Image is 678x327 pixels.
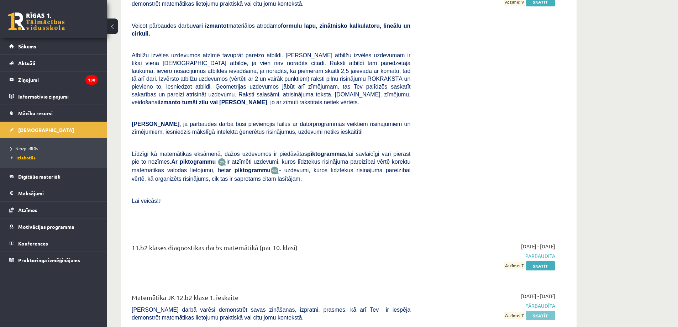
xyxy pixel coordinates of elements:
[193,23,228,29] b: vari izmantot
[132,23,410,37] span: Veicot pārbaudes darbu materiālos atrodamo
[11,154,100,161] a: Izlabotās
[9,218,98,235] a: Motivācijas programma
[526,311,555,320] a: Skatīt
[9,168,98,185] a: Digitālie materiāli
[132,198,159,204] span: Lai veicās!
[132,52,410,105] span: Atbilžu izvēles uzdevumos atzīmē tavuprāt pareizo atbildi. [PERSON_NAME] atbilžu izvēles uzdevuma...
[18,257,80,263] span: Proktoringa izmēģinājums
[9,185,98,201] a: Maksājumi
[9,55,98,71] a: Aktuāli
[85,75,98,85] i: 130
[8,12,65,30] a: Rīgas 1. Tālmācības vidusskola
[226,167,270,173] b: ar piktogrammu
[18,72,98,88] legend: Ziņojumi
[18,60,35,66] span: Aktuāli
[9,122,98,138] a: [DEMOGRAPHIC_DATA]
[9,235,98,252] a: Konferences
[504,262,525,269] span: Atzīme: 7
[18,110,53,116] span: Mācību resursi
[11,155,36,160] span: Izlabotās
[18,207,37,213] span: Atzīmes
[132,121,410,135] span: , ja pārbaudes darbā būsi pievienojis failus ar datorprogrammās veiktiem risinājumiem un zīmējumi...
[18,88,98,105] legend: Informatīvie ziņojumi
[521,292,555,300] span: [DATE] - [DATE]
[218,158,226,166] img: JfuEzvunn4EvwAAAAASUVORK5CYII=
[421,252,555,260] span: Pārbaudīta
[18,240,48,247] span: Konferences
[132,307,410,321] span: [PERSON_NAME] darbā varēsi demonstrēt savas zināšanas, izpratni, prasmes, kā arī Tev ir iespēja d...
[11,145,100,152] a: Neizpildītās
[159,198,161,204] span: J
[9,105,98,121] a: Mācību resursi
[132,159,410,173] span: ir atzīmēti uzdevumi, kuros līdztekus risinājuma pareizībai vērtē korektu matemātikas valodas lie...
[9,88,98,105] a: Informatīvie ziņojumi
[504,312,525,319] span: Atzīme: 7
[18,43,36,49] span: Sākums
[9,252,98,268] a: Proktoringa izmēģinājums
[307,151,348,157] b: piktogrammas,
[9,202,98,218] a: Atzīmes
[132,23,410,37] b: formulu lapu, zinātnisko kalkulatoru, lineālu un cirkuli.
[270,167,279,175] img: wKvN42sLe3LLwAAAABJRU5ErkJggg==
[9,72,98,88] a: Ziņojumi130
[521,243,555,250] span: [DATE] - [DATE]
[421,302,555,310] span: Pārbaudīta
[9,38,98,54] a: Sākums
[18,127,74,133] span: [DEMOGRAPHIC_DATA]
[132,243,410,256] div: 11.b2 klases diagnostikas darbs matemātikā (par 10. klasi)
[159,99,180,105] b: izmanto
[18,173,61,180] span: Digitālie materiāli
[132,292,410,306] div: Matemātika JK 12.b2 klase 1. ieskaite
[182,99,267,105] b: tumši zilu vai [PERSON_NAME]
[18,223,74,230] span: Motivācijas programma
[18,185,98,201] legend: Maksājumi
[132,121,179,127] span: [PERSON_NAME]
[11,146,38,151] span: Neizpildītās
[171,159,216,165] b: Ar piktogrammu
[132,151,410,165] span: Līdzīgi kā matemātikas eksāmenā, dažos uzdevumos ir piedāvātas lai savlaicīgi vari pierast pie to...
[526,261,555,270] a: Skatīt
